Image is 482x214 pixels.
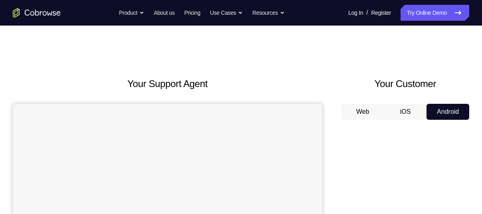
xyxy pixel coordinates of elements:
button: Product [119,5,144,21]
button: Web [341,104,384,120]
a: Register [371,5,391,21]
button: Resources [252,5,285,21]
a: Try Online Demo [401,5,469,21]
button: iOS [384,104,427,120]
a: Log In [348,5,363,21]
button: Android [426,104,469,120]
a: Go to the home page [13,8,61,18]
button: Use Cases [210,5,243,21]
span: / [366,8,368,18]
a: Pricing [184,5,200,21]
a: About us [154,5,175,21]
h2: Your Support Agent [13,77,322,91]
h2: Your Customer [341,77,469,91]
